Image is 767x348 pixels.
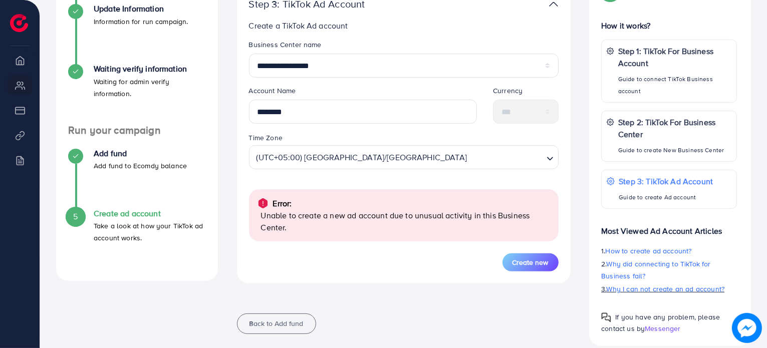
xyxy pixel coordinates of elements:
p: 2. [601,258,737,282]
img: image [732,313,762,343]
p: Most Viewed Ad Account Articles [601,217,737,237]
span: Back to Add fund [249,318,304,328]
li: Waiting verify information [56,64,218,124]
p: Guide to create New Business Center [618,144,731,156]
p: Information for run campaign. [94,16,188,28]
li: Update Information [56,4,218,64]
p: Add fund to Ecomdy balance [94,160,187,172]
li: Add fund [56,149,218,209]
span: How to create ad account? [606,246,692,256]
span: Messenger [645,323,680,333]
legend: Currency [493,86,559,100]
button: Back to Add fund [237,313,316,334]
li: Create ad account [56,209,218,269]
p: Guide to create Ad account [619,191,713,203]
button: Create new [502,253,559,271]
legend: Account Name [249,86,477,100]
p: Guide to connect TikTok Business account [618,73,731,97]
div: Search for option [249,145,559,169]
p: How it works? [601,20,737,32]
p: Step 1: TikTok For Business Account [618,45,731,69]
h4: Update Information [94,4,188,14]
p: 3. [601,283,737,295]
p: Step 3: TikTok Ad Account [619,175,713,187]
span: If you have any problem, please contact us by [601,312,720,333]
span: (UTC+05:00) [GEOGRAPHIC_DATA]/[GEOGRAPHIC_DATA] [254,148,469,166]
legend: Business Center name [249,40,559,54]
span: Why did connecting to TikTok for Business fail? [601,259,710,281]
span: 5 [73,211,78,222]
h4: Add fund [94,149,187,158]
p: Unable to create a new ad account due to unusual activity in this Business Center. [261,209,551,233]
p: Create a TikTok Ad account [249,20,559,32]
input: Search for option [470,148,542,166]
p: Waiting for admin verify information. [94,76,206,100]
h4: Waiting verify information [94,64,206,74]
span: Create new [513,257,549,267]
p: Step 2: TikTok For Business Center [618,116,731,140]
h4: Run your campaign [56,124,218,137]
p: 1. [601,245,737,257]
p: Error: [273,197,292,209]
img: alert [257,197,269,209]
img: Popup guide [601,312,611,322]
img: logo [10,14,28,32]
span: Why I can not create an ad account? [607,284,725,294]
label: Time Zone [249,133,283,143]
h4: Create ad account [94,209,206,218]
p: Take a look at how your TikTok ad account works. [94,220,206,244]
